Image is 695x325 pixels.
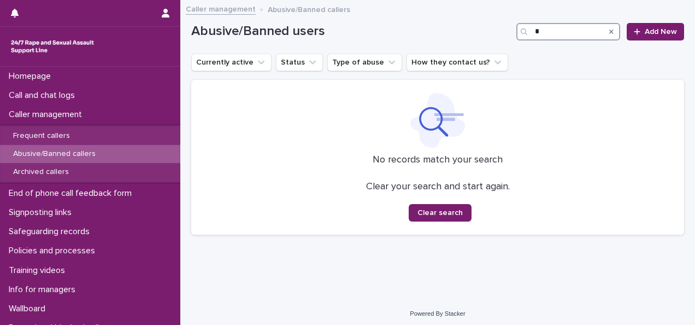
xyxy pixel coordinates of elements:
[4,304,54,314] p: Wallboard
[366,181,510,193] p: Clear your search and start again.
[327,54,402,71] button: Type of abuse
[4,167,78,177] p: Archived callers
[410,310,465,317] a: Powered By Stacker
[4,131,79,141] p: Frequent callers
[4,149,104,159] p: Abusive/Banned callers
[645,28,677,36] span: Add New
[204,154,671,166] p: No records match your search
[4,265,74,276] p: Training videos
[191,24,512,39] h1: Abusive/Banned users
[407,54,508,71] button: How they contact us?
[417,209,463,217] span: Clear search
[409,204,472,222] button: Clear search
[9,36,96,57] img: rhQMoQhaT3yELyF149Cw
[4,109,91,120] p: Caller management
[516,23,620,40] input: Search
[191,54,272,71] button: Currently active
[268,3,350,15] p: Abusive/Banned callers
[4,188,140,199] p: End of phone call feedback form
[276,54,323,71] button: Status
[4,227,98,237] p: Safeguarding records
[627,23,684,40] a: Add New
[186,2,256,15] a: Caller management
[4,71,60,82] p: Homepage
[4,90,84,101] p: Call and chat logs
[4,246,104,256] p: Policies and processes
[4,207,80,218] p: Signposting links
[4,285,84,295] p: Info for managers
